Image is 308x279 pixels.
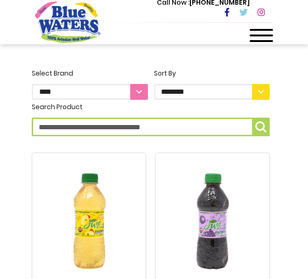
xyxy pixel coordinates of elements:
[32,102,270,136] label: Search Product
[35,1,100,42] a: store logo
[32,84,148,100] select: Select Brand
[154,69,270,78] div: Sort By
[252,118,270,136] button: Search Product
[32,118,270,136] input: Search Product
[32,69,148,100] label: Select Brand
[154,84,270,100] select: Sort By
[255,121,266,133] img: search-icon.png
